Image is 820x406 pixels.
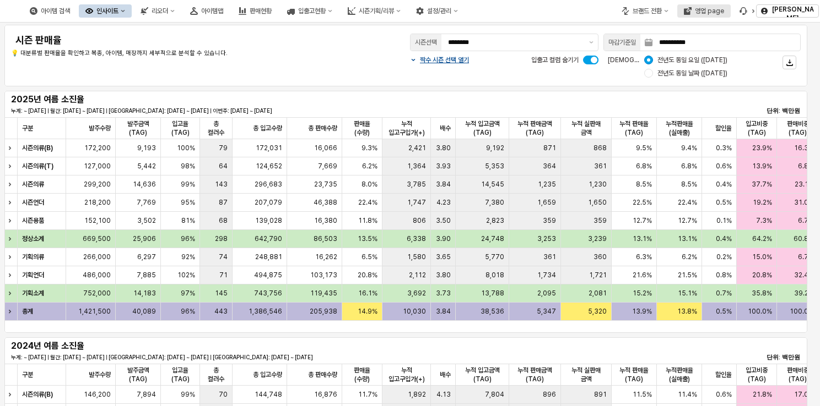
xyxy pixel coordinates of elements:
[165,119,195,137] span: 입고율(TAG)
[152,7,168,15] div: 리오더
[409,271,426,279] span: 2,112
[588,307,607,316] span: 5,320
[254,289,282,298] span: 743,756
[22,124,33,133] span: 구분
[387,119,427,137] span: 누적 입고구입가(+)
[358,307,377,316] span: 14.9%
[408,144,426,152] span: 2,421
[407,253,426,261] span: 1,580
[633,198,652,207] span: 22.5%
[359,7,394,15] div: 시즌기획/리뷰
[678,198,697,207] span: 22.4%
[537,289,556,298] span: 2,095
[84,162,111,171] span: 127,000
[798,216,814,225] span: 6.7%
[358,390,377,399] span: 11.7%
[485,162,504,171] span: 5,353
[133,234,156,243] span: 25,906
[362,144,377,152] span: 9.3%
[460,366,504,383] span: 누적 입고금액(TAG)
[794,144,814,152] span: 16.3%
[633,216,652,225] span: 12.7%
[682,253,697,261] span: 6.2%
[387,366,427,383] span: 누적 입고구입가(+)
[735,353,800,362] p: 단위: 백만원
[752,162,772,171] span: 13.9%
[83,234,111,243] span: 669,500
[184,4,230,18] div: 아이템맵
[314,180,337,189] span: 23,735
[716,390,732,399] span: 0.6%
[201,7,223,15] div: 아이템맵
[753,390,772,399] span: 21.8%
[84,198,111,207] span: 218,200
[310,271,337,279] span: 103,173
[485,271,504,279] span: 8,018
[314,198,337,207] span: 46,388
[481,289,504,298] span: 13,788
[315,253,337,261] span: 16,262
[256,144,282,152] span: 172,031
[4,194,19,211] div: Expand row
[310,307,337,316] span: 205,938
[678,271,697,279] span: 21.5%
[253,370,282,379] span: 총 입고수량
[358,198,377,207] span: 22.4%
[752,271,772,279] span: 20.8%
[589,289,607,298] span: 2,081
[22,217,44,224] strong: 시즌용품
[633,289,652,298] span: 15.2%
[409,4,465,18] button: 설정/관리
[249,307,282,316] span: 1,386,546
[440,124,451,133] span: 배수
[255,180,282,189] span: 296,683
[415,37,437,48] div: 시즌선택
[165,366,195,383] span: 입고율(TAG)
[756,4,819,18] button: [PERSON_NAME]
[362,162,377,171] span: 6.2%
[181,180,195,189] span: 99%
[752,253,772,261] span: 15.0%
[134,4,181,18] div: 리오더
[632,307,652,316] span: 13.9%
[181,307,195,316] span: 96%
[177,271,195,279] span: 102%
[633,271,652,279] span: 21.6%
[716,144,732,152] span: 0.3%
[314,216,337,225] span: 16,380
[427,7,451,15] div: 설정/관리
[485,253,504,261] span: 5,770
[4,175,19,193] div: Expand row
[636,144,652,152] span: 9.5%
[407,162,426,171] span: 1,364
[83,253,111,261] span: 266,000
[84,180,111,189] span: 299,200
[219,162,228,171] span: 64
[798,162,814,171] span: 6.8%
[514,366,556,383] span: 누적 판매금액(TAG)
[589,271,607,279] span: 1,721
[594,253,607,261] span: 360
[636,180,652,189] span: 8.5%
[181,390,195,399] span: 99%
[716,289,732,298] span: 0.7%
[181,289,195,298] span: 97%
[543,216,556,225] span: 359
[204,366,228,383] span: 총 컬러수
[543,144,556,152] span: 871
[177,144,195,152] span: 100%
[681,180,697,189] span: 8.5%
[716,234,732,243] span: 0.4%
[219,144,228,152] span: 79
[486,216,504,225] span: 2,823
[22,180,44,188] strong: 시즌의류
[588,234,607,243] span: 3,239
[255,234,282,243] span: 642,790
[22,253,44,261] strong: 기획의류
[798,253,814,261] span: 6.7%
[314,390,337,399] span: 16,876
[795,180,814,189] span: 23.1%
[11,107,537,115] p: 누계: ~ [DATE] | 월간: [DATE] ~ [DATE] | [GEOGRAPHIC_DATA]: [DATE] ~ [DATE] | 이번주: [DATE] ~ [DATE]
[594,216,607,225] span: 359
[314,144,337,152] span: 16,066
